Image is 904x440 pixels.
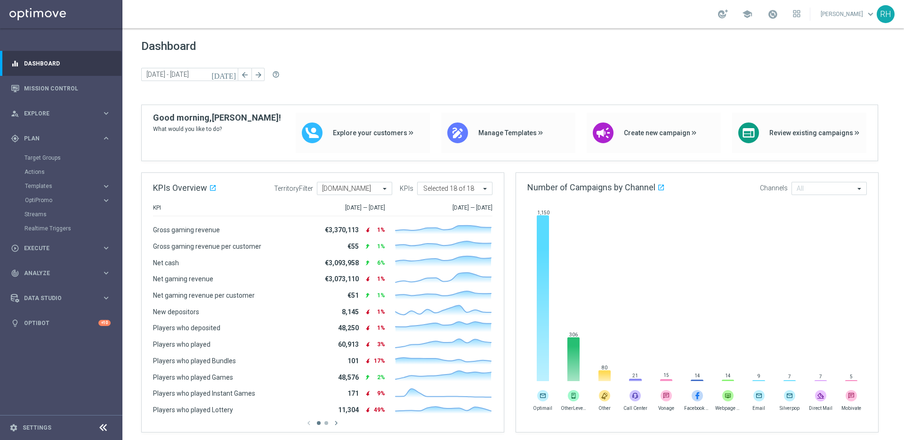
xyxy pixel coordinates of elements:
div: Dashboard [11,51,111,76]
button: person_search Explore keyboard_arrow_right [10,110,111,117]
button: Templates keyboard_arrow_right [24,182,111,190]
button: OptiPromo keyboard_arrow_right [24,196,111,204]
div: OptiPromo [25,197,102,203]
div: +10 [98,320,111,326]
div: Realtime Triggers [24,221,121,236]
span: keyboard_arrow_down [865,9,876,19]
span: Plan [24,136,102,141]
span: Templates [25,183,92,189]
div: Optibot [11,310,111,335]
i: keyboard_arrow_right [102,293,111,302]
a: Actions [24,168,98,176]
div: OptiPromo [24,193,121,207]
i: settings [9,424,18,432]
div: Mission Control [11,76,111,101]
button: Mission Control [10,85,111,92]
i: keyboard_arrow_right [102,269,111,277]
i: track_changes [11,269,19,277]
a: Realtime Triggers [24,225,98,232]
span: Analyze [24,270,102,276]
div: Templates [25,183,102,189]
span: OptiPromo [25,197,92,203]
button: equalizer Dashboard [10,60,111,67]
i: keyboard_arrow_right [102,244,111,253]
a: Mission Control [24,76,111,101]
i: equalizer [11,59,19,68]
a: Dashboard [24,51,111,76]
a: Optibot [24,310,98,335]
i: keyboard_arrow_right [102,182,111,191]
div: Actions [24,165,121,179]
a: Streams [24,211,98,218]
span: school [742,9,752,19]
a: [PERSON_NAME]keyboard_arrow_down [820,7,877,21]
div: Data Studio [11,294,102,302]
span: Execute [24,245,102,251]
button: gps_fixed Plan keyboard_arrow_right [10,135,111,142]
div: Target Groups [24,151,121,165]
i: gps_fixed [11,134,19,143]
button: play_circle_outline Execute keyboard_arrow_right [10,244,111,252]
button: track_changes Analyze keyboard_arrow_right [10,269,111,277]
i: play_circle_outline [11,244,19,253]
div: Explore [11,109,102,118]
i: lightbulb [11,319,19,327]
div: RH [877,5,895,23]
a: Settings [23,425,51,431]
span: Data Studio [24,295,102,301]
div: Analyze [11,269,102,277]
div: Plan [11,134,102,143]
div: Streams [24,207,121,221]
button: lightbulb Optibot +10 [10,319,111,327]
a: Target Groups [24,154,98,162]
div: Execute [11,244,102,253]
button: Data Studio keyboard_arrow_right [10,294,111,302]
i: keyboard_arrow_right [102,196,111,205]
span: Explore [24,111,102,116]
i: keyboard_arrow_right [102,134,111,143]
i: person_search [11,109,19,118]
div: Templates [24,179,121,193]
i: keyboard_arrow_right [102,109,111,118]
